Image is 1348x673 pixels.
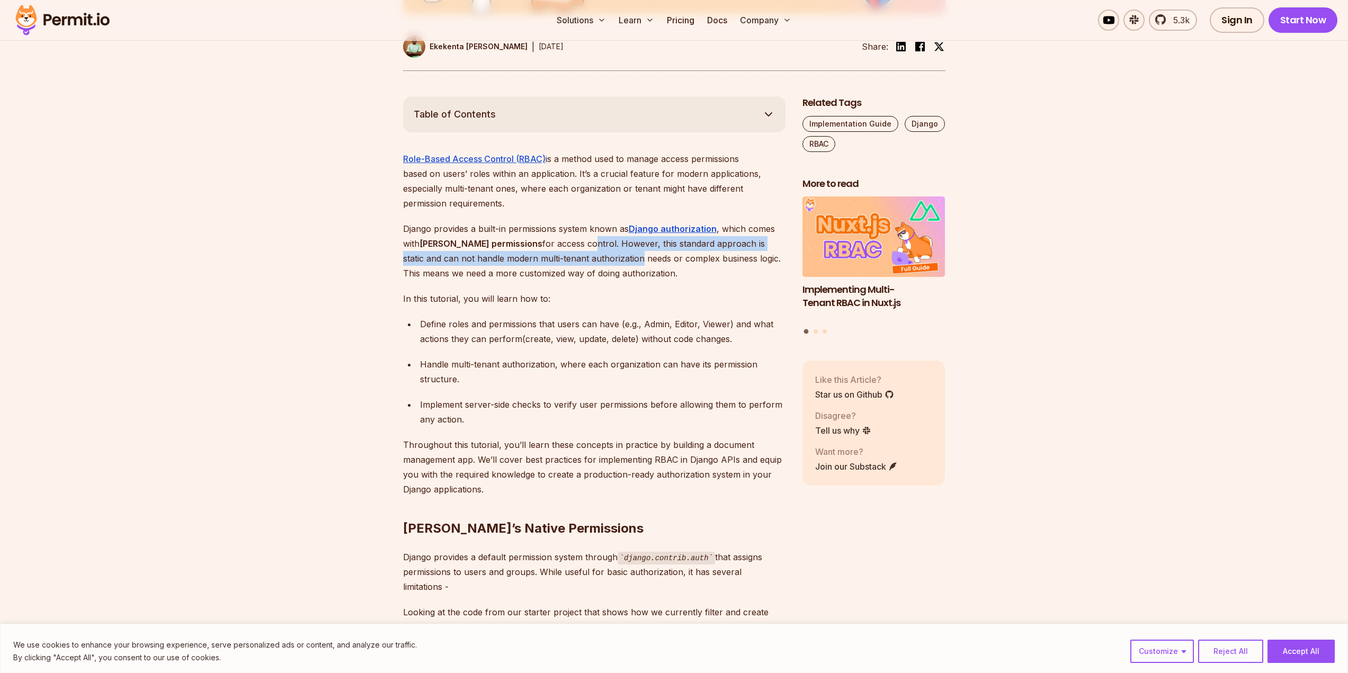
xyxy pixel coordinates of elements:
[403,96,785,132] button: Table of Contents
[403,151,785,211] p: is a method used to manage access permissions based on users’ roles within an application. It’s a...
[13,639,417,651] p: We use cookies to enhance your browsing experience, serve personalized ads or content, and analyz...
[895,40,907,53] img: linkedin
[802,196,945,335] div: Posts
[802,196,945,322] a: Implementing Multi-Tenant RBAC in Nuxt.jsImplementing Multi-Tenant RBAC in Nuxt.js
[11,2,114,38] img: Permit logo
[1130,640,1194,663] button: Customize
[1167,14,1190,26] span: 5.3k
[663,10,699,31] a: Pricing
[1198,640,1263,663] button: Reject All
[618,552,715,564] code: django.contrib.auth
[403,291,785,306] p: In this tutorial, you will learn how to:
[430,41,528,52] p: Ekekenta [PERSON_NAME]
[403,221,785,281] p: Django provides a built-in permissions system known as , which comes with for access control. How...
[403,550,785,595] p: Django provides a default permission system through that assigns permissions to users and groups....
[703,10,731,31] a: Docs
[629,223,717,234] a: Django authorization
[802,136,835,152] a: RBAC
[420,357,785,387] div: Handle multi-tenant authorization, where each organization can have its permission structure.
[1210,7,1264,33] a: Sign In
[420,317,785,346] div: Define roles and permissions that users can have (e.g., Admin, Editor, Viewer) and what actions t...
[1267,640,1335,663] button: Accept All
[823,329,827,334] button: Go to slide 3
[814,329,818,334] button: Go to slide 2
[815,424,871,437] a: Tell us why
[403,35,425,58] img: Ekekenta Clinton
[552,10,610,31] button: Solutions
[815,373,894,386] p: Like this Article?
[802,196,945,277] img: Implementing Multi-Tenant RBAC in Nuxt.js
[815,445,898,458] p: Want more?
[815,409,871,422] p: Disagree?
[815,388,894,401] a: Star us on Github
[802,116,898,132] a: Implementation Guide
[802,177,945,191] h2: More to read
[13,651,417,664] p: By clicking "Accept All", you consent to our use of cookies.
[403,478,785,537] h2: [PERSON_NAME]’s Native Permissions
[532,40,534,53] div: |
[804,329,809,334] button: Go to slide 1
[403,35,528,58] a: Ekekenta [PERSON_NAME]
[539,42,564,51] time: [DATE]
[414,107,496,122] span: Table of Contents
[614,10,658,31] button: Learn
[420,397,785,427] div: Implement server-side checks to verify user permissions before allowing them to perform any action.
[802,283,945,310] h3: Implementing Multi-Tenant RBAC in Nuxt.js
[403,437,785,497] p: Throughout this tutorial, you’ll learn these concepts in practice by building a document manageme...
[403,154,546,164] a: Role-Based Access Control (RBAC)
[802,196,945,322] li: 1 of 3
[934,41,944,52] img: twitter
[736,10,796,31] button: Company
[862,40,888,53] li: Share:
[1149,10,1197,31] a: 5.3k
[802,96,945,110] h2: Related Tags
[905,116,945,132] a: Django
[1269,7,1338,33] a: Start Now
[419,238,542,249] strong: [PERSON_NAME] permissions
[403,605,785,634] p: Looking at the code from our starter project that shows how we currently filter and create docume...
[914,40,926,53] img: facebook
[815,460,898,473] a: Join our Substack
